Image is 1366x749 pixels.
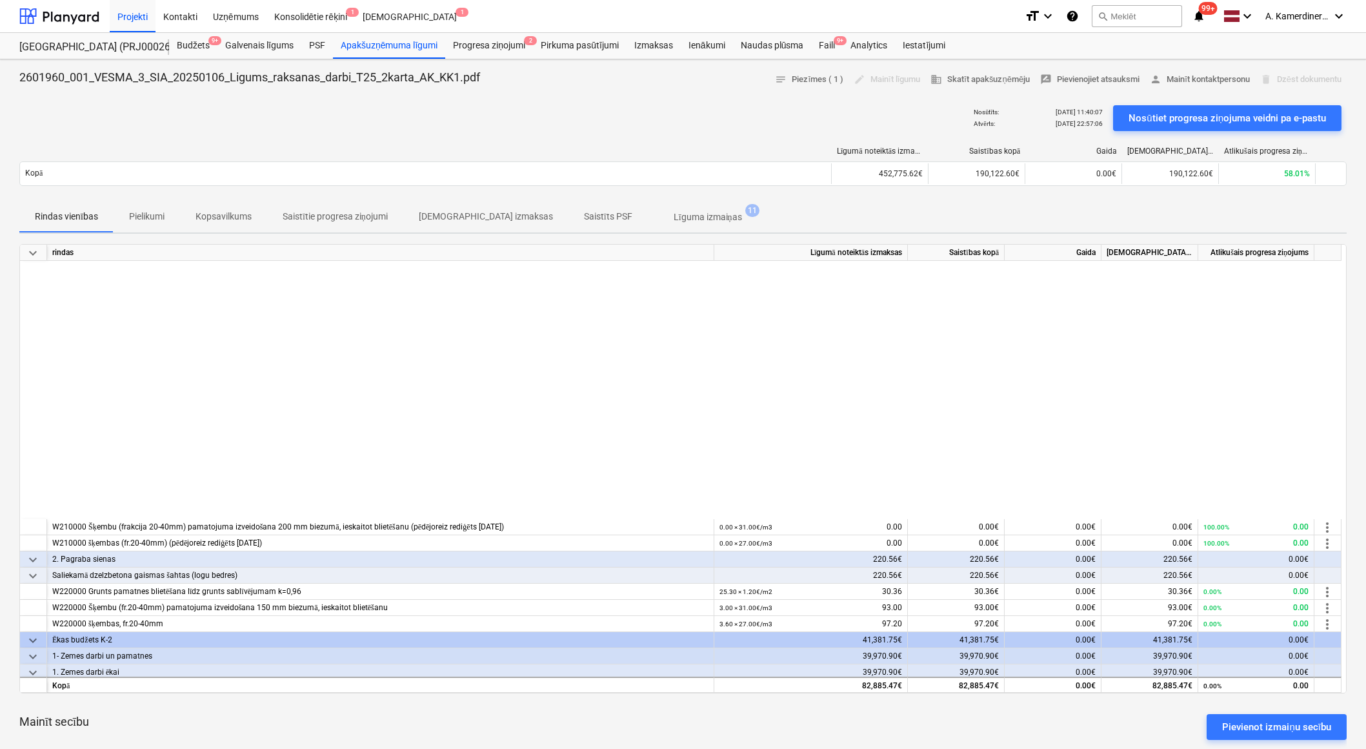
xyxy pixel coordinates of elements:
div: 0.00€ [1005,632,1101,648]
i: keyboard_arrow_down [1040,8,1056,24]
small: 3.60 × 27.00€ / m3 [719,621,772,628]
span: Pievienojiet atsauksmi [1040,72,1140,87]
div: 0.00€ [1005,551,1101,568]
span: 0.00€ [1076,539,1096,548]
div: 39,970.90€ [714,664,908,681]
span: 93.00€ [974,603,999,612]
a: Iestatījumi [895,33,953,59]
div: 0.00 [1203,519,1309,535]
p: 2601960_001_VESMA_3_SIA_20250106_Ligums_raksanas_darbi_T25_2karta_AK_KK1.pdf [19,70,480,85]
button: Meklēt [1092,5,1182,27]
span: 0.00€ [1172,539,1192,548]
div: 30.36 [719,584,902,600]
div: 1- Zemes darbi un pamatnes [52,648,708,664]
p: Atvērts : [974,119,994,128]
div: Pievienot izmaiņu secību [1222,719,1331,735]
div: [GEOGRAPHIC_DATA] (PRJ0002627, K-1 un K-2(2.kārta) 2601960 [19,41,154,54]
a: Progresa ziņojumi2 [445,33,533,59]
div: 0.00 [719,535,902,551]
div: 0.00 [1203,535,1309,551]
div: 0.00€ [1198,664,1314,681]
small: 0.00% [1203,621,1221,628]
span: person [1150,74,1161,85]
div: Atlikušais progresa ziņojums [1224,147,1311,156]
span: more_vert [1320,520,1335,535]
div: 0.00€ [1005,648,1101,664]
div: [DEMOGRAPHIC_DATA] izmaksas [1127,147,1214,156]
a: Faili9+ [811,33,843,59]
span: keyboard_arrow_down [25,633,41,648]
div: 41,381.75€ [714,632,908,648]
div: 41,381.75€ [908,632,1005,648]
div: Ēkas budžets K-2 [52,632,708,648]
p: Saistīts PSF [584,210,632,223]
iframe: Chat Widget [1301,687,1366,749]
div: 220.56€ [1101,551,1198,568]
span: rate_review [1040,74,1052,85]
div: Analytics [843,33,895,59]
small: 0.00% [1203,604,1221,611]
span: 58.01% [1284,169,1310,178]
div: 0.00 [1203,678,1309,694]
div: 93.00 [719,600,902,616]
span: 1 [456,8,468,17]
span: 9+ [208,36,221,45]
span: more_vert [1320,536,1335,551]
div: 0.00€ [1005,677,1101,693]
span: 0.00€ [1172,522,1192,531]
span: keyboard_arrow_down [25,649,41,664]
span: keyboard_arrow_down [25,245,41,261]
span: 0.00€ [1076,522,1096,531]
span: Mainīt kontaktpersonu [1150,72,1250,87]
div: W210000 šķembas (fr.20-40mm) (pēdējoreiz rediģēts [DATE]) [52,535,708,551]
div: 0.00€ [1005,568,1101,584]
div: Gaida [1030,147,1117,156]
span: 0.00€ [979,522,999,531]
span: business [930,74,942,85]
div: 0.00€ [1198,551,1314,568]
div: 220.56€ [714,568,908,584]
p: Kopā [25,168,43,179]
button: Piezīmes ( 1 ) [770,70,849,90]
span: keyboard_arrow_down [25,568,41,584]
div: 220.56€ [1101,568,1198,584]
a: Pirkuma pasūtījumi [533,33,627,59]
span: 190,122.60€ [976,169,1019,178]
div: Budžets [169,33,217,59]
button: Pievienot izmaiņu secību [1207,714,1347,740]
span: 30.36€ [1168,587,1192,596]
div: 0.00€ [1198,632,1314,648]
div: 0.00 [1203,584,1309,600]
span: notes [775,74,787,85]
span: 2 [524,36,537,45]
div: 0.00 [719,519,902,535]
p: [DEMOGRAPHIC_DATA] izmaksas [419,210,553,223]
p: Līguma izmaiņas [674,210,742,224]
div: Izmaksas [627,33,681,59]
span: 1 [346,8,359,17]
span: more_vert [1320,584,1335,600]
div: Atlikušais progresa ziņojums [1198,245,1314,261]
div: [DEMOGRAPHIC_DATA] izmaksas [1101,245,1198,261]
div: Līgumā noteiktās izmaksas [714,245,908,261]
div: 0.00 [1203,600,1309,616]
a: Budžets9+ [169,33,217,59]
span: search [1098,11,1108,21]
span: 0.00€ [1076,587,1096,596]
div: 220.56€ [908,551,1005,568]
i: keyboard_arrow_down [1240,8,1255,24]
small: 0.00% [1203,588,1221,595]
span: Piezīmes ( 1 ) [775,72,843,87]
button: Skatīt apakšuzņēmēju [925,70,1035,90]
div: 41,381.75€ [1101,632,1198,648]
span: 97.20€ [974,619,999,628]
div: W220000 šķembas, fr.20-40mm [52,616,708,632]
div: 39,970.90€ [1101,664,1198,681]
div: 1. Zemes darbi ēkai [52,664,708,681]
a: Naudas plūsma [733,33,812,59]
p: [DATE] 22:57:06 [1056,119,1103,128]
i: Zināšanu pamats [1066,8,1079,24]
div: W220000 Šķembu (fr.20-40mm) pamatojuma izveidošana 150 mm biezumā, ieskaitot blietēšanu [52,600,708,616]
div: W210000 Šķembu (frakcija 20-40mm) pamatojuma izveidošana 200 mm biezumā, ieskaitot blietēšanu (pē... [52,519,708,535]
div: rindas [47,245,714,261]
